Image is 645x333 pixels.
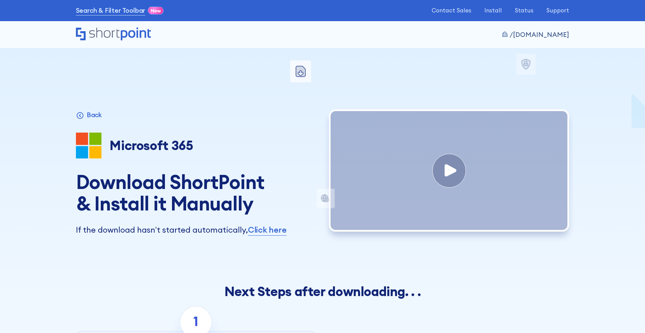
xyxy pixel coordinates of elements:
a: Support [546,7,569,14]
span: . [411,283,415,299]
a: Click here [248,224,287,236]
a: Back [76,110,102,120]
a: Search & Filter Toolbar [76,6,145,15]
a: Install [484,7,502,14]
iframe: Chat Widget [611,301,645,333]
span: . [418,283,421,299]
a: Home [76,28,151,42]
a: Contact Sales [432,7,471,14]
span: [DOMAIN_NAME] [513,31,569,39]
div: / [510,32,569,38]
img: Microsoft 365 logo [76,133,102,158]
h2: Next Steps after downloading [76,284,569,299]
p: Back [87,110,102,120]
a: Status [515,7,533,14]
p: Microsoft 365 [110,138,193,153]
h1: Download ShortPoint & Install it Manually [76,171,316,214]
p: If the download hasn’t started automatically, [76,224,316,236]
span: . [405,283,408,299]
